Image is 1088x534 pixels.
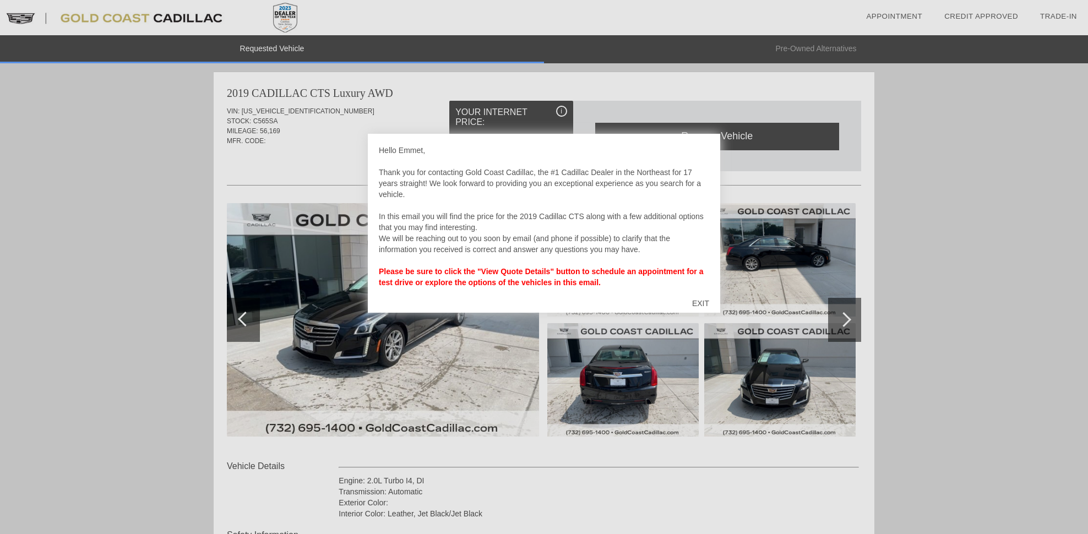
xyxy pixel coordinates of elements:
[944,12,1018,20] a: Credit Approved
[1040,12,1077,20] a: Trade-In
[681,287,720,320] div: EXIT
[379,145,709,288] div: Hello Emmet, Thank you for contacting Gold Coast Cadillac, the #1 Cadillac Dealer in the Northeas...
[379,267,703,287] b: Please be sure to click the "View Quote Details" button to schedule an appointment for a test dri...
[866,12,922,20] a: Appointment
